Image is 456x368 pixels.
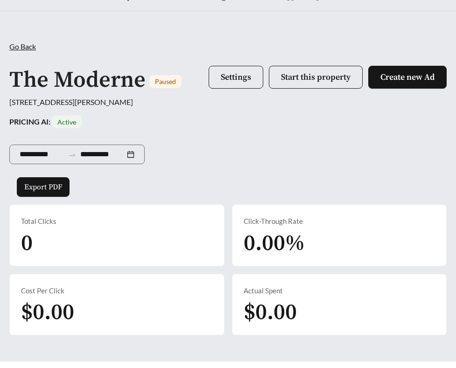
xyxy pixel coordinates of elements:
[9,117,82,126] strong: PRICING AI:
[244,229,305,257] span: 0.00%
[57,118,76,126] span: Active
[368,66,447,89] button: Create new Ad
[21,216,213,227] div: Total Clicks
[281,72,351,83] span: Start this property
[244,216,435,227] div: Click-Through Rate
[9,66,146,94] h1: The Moderne
[244,285,435,296] div: Actual Spent
[244,299,297,326] span: $0.00
[9,97,447,108] div: [STREET_ADDRESS][PERSON_NAME]
[21,299,74,326] span: $0.00
[9,42,36,51] span: Go Back
[221,72,251,83] span: Settings
[380,72,435,83] span: Create new Ad
[155,77,176,85] span: Paused
[209,66,263,89] button: Settings
[21,285,213,296] div: Cost Per Click
[21,229,33,257] span: 0
[24,181,62,193] span: Export PDF
[269,66,363,89] button: Start this property
[68,151,77,159] span: swap-right
[68,150,77,159] span: to
[17,177,70,197] button: Export PDF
